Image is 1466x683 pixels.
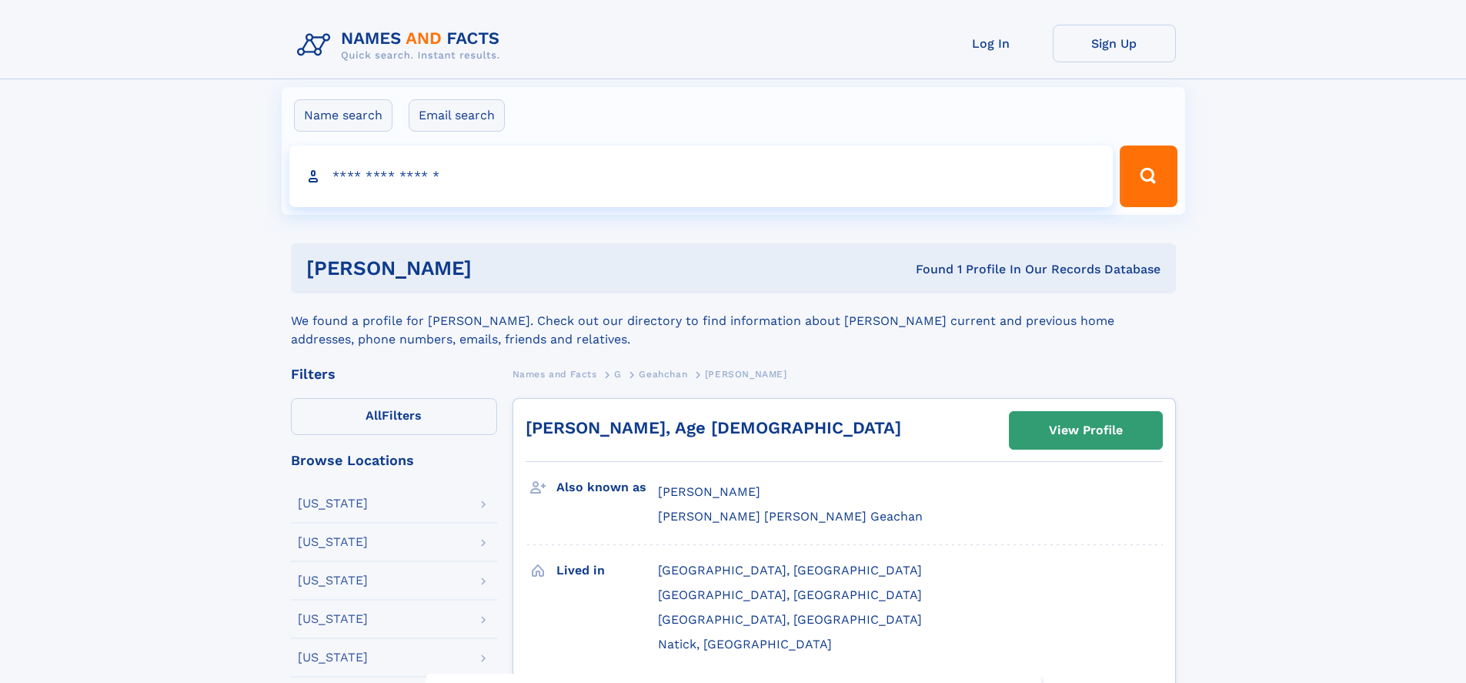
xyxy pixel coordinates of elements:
[658,588,922,602] span: [GEOGRAPHIC_DATA], [GEOGRAPHIC_DATA]
[705,369,787,380] span: [PERSON_NAME]
[513,364,597,383] a: Names and Facts
[366,408,382,423] span: All
[298,497,368,510] div: [US_STATE]
[614,369,622,380] span: G
[1049,413,1123,448] div: View Profile
[306,259,694,278] h1: [PERSON_NAME]
[658,484,760,499] span: [PERSON_NAME]
[409,99,505,132] label: Email search
[658,509,923,524] span: [PERSON_NAME] [PERSON_NAME] Geachan
[614,364,622,383] a: G
[639,369,687,380] span: Geahchan
[658,612,922,627] span: [GEOGRAPHIC_DATA], [GEOGRAPHIC_DATA]
[658,563,922,578] span: [GEOGRAPHIC_DATA], [GEOGRAPHIC_DATA]
[291,367,497,381] div: Filters
[930,25,1053,62] a: Log In
[556,474,658,501] h3: Also known as
[556,557,658,584] h3: Lived in
[298,536,368,548] div: [US_STATE]
[1120,146,1177,207] button: Search Button
[639,364,687,383] a: Geahchan
[693,261,1160,278] div: Found 1 Profile In Our Records Database
[289,146,1114,207] input: search input
[1010,412,1162,449] a: View Profile
[298,651,368,664] div: [US_STATE]
[291,454,497,467] div: Browse Locations
[658,637,832,651] span: Natick, [GEOGRAPHIC_DATA]
[291,293,1176,349] div: We found a profile for [PERSON_NAME]. Check out our directory to find information about [PERSON_N...
[1053,25,1176,62] a: Sign Up
[298,613,368,625] div: [US_STATE]
[298,574,368,587] div: [US_STATE]
[526,418,901,437] a: [PERSON_NAME], Age [DEMOGRAPHIC_DATA]
[291,398,497,435] label: Filters
[294,99,392,132] label: Name search
[291,25,513,66] img: Logo Names and Facts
